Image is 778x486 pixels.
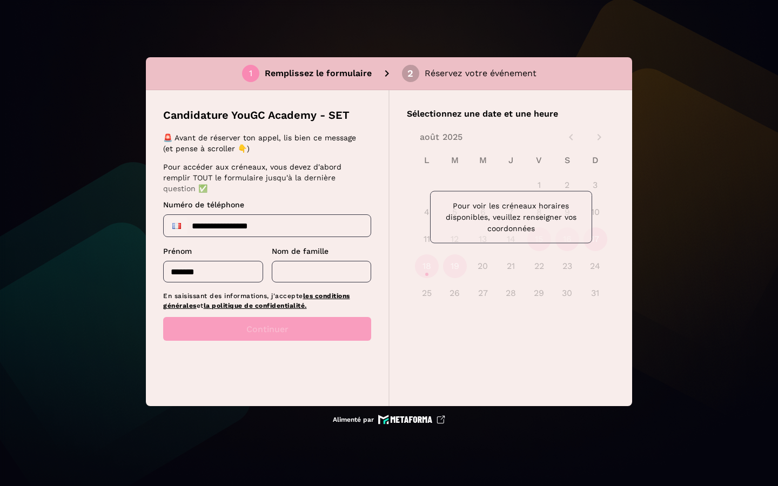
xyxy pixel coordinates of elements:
a: la politique de confidentialité. [204,302,307,309]
font: Nom de famille [272,247,328,255]
font: Candidature YouGC Academy - SET [163,109,350,122]
a: les conditions générales [163,292,350,309]
font: Prénom [163,247,192,255]
font: Remplissez le formulaire [265,68,372,78]
font: Pour accéder aux créneaux, vous devez d'abord remplir TOUT le formulaire jusqu'à la dernière ques... [163,163,341,193]
font: Numéro de téléphone [163,200,244,209]
font: et [197,302,204,309]
a: Alimenté par [333,415,445,424]
font: 1 [249,68,252,78]
font: Réservez votre événement [425,68,536,78]
font: En saisissant des informations, j'accepte [163,292,303,300]
div: France : + 33 [166,217,187,234]
font: Sélectionnez une date et une heure [407,109,558,119]
font: Pour voir les créneaux horaires disponibles, veuillez renseigner vos coordonnées [446,201,576,233]
font: 2 [407,67,413,79]
font: 🚨 Avant de réserver ton appel, lis bien ce message (et pense à scroller 👇) [163,133,356,153]
font: Alimenté par [333,416,374,423]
